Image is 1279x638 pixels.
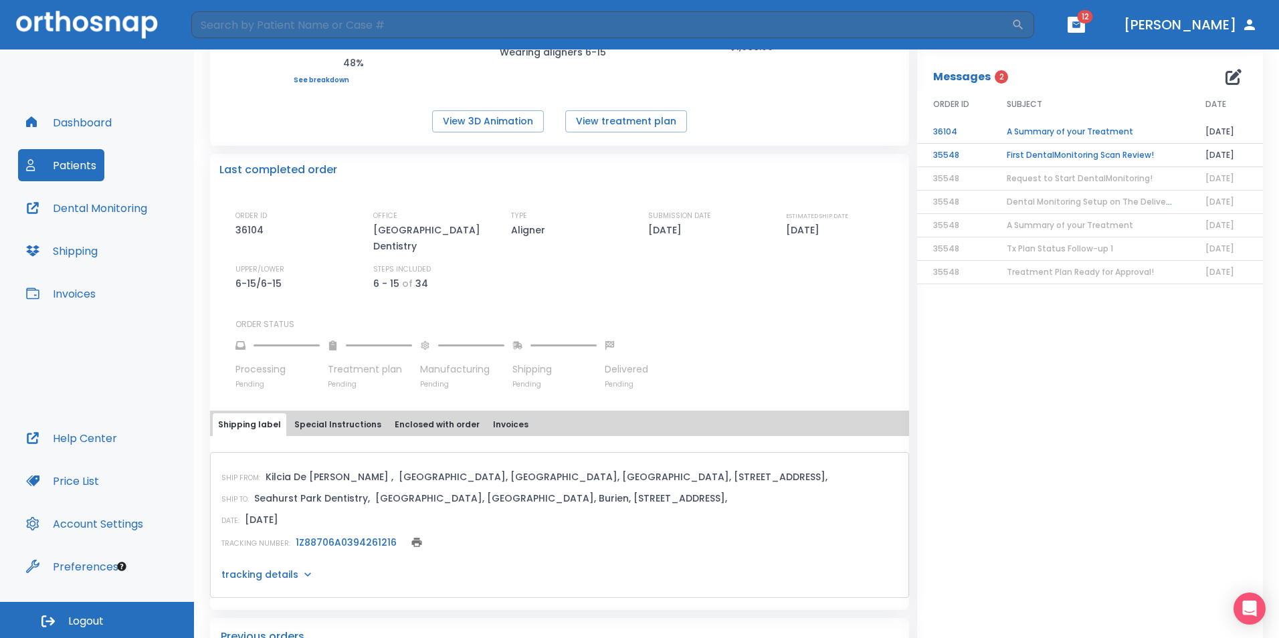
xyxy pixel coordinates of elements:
[213,413,286,436] button: Shipping label
[235,318,900,330] p: ORDER STATUS
[1205,219,1234,231] span: [DATE]
[512,379,597,389] p: Pending
[1007,266,1154,278] span: Treatment Plan Ready for Approval!
[407,533,426,552] button: print
[191,11,1011,38] input: Search by Patient Name or Case #
[16,11,158,38] img: Orthosnap
[1007,196,1191,207] span: Dental Monitoring Setup on The Delivery Day
[18,235,106,267] button: Shipping
[373,222,487,254] p: [GEOGRAPHIC_DATA] Dentistry
[294,55,364,71] p: 48%
[917,120,991,144] td: 36104
[991,144,1189,167] td: First DentalMonitoring Scan Review!
[235,276,286,292] p: 6-15/6-15
[221,568,298,581] p: tracking details
[1189,120,1263,144] td: [DATE]
[500,44,620,60] p: Wearing aligners 6-15
[221,494,249,506] p: SHIP TO:
[18,149,104,181] button: Patients
[1205,173,1234,184] span: [DATE]
[294,76,364,84] a: See breakdown
[1007,243,1113,254] span: Tx Plan Status Follow-up 1
[389,413,485,436] button: Enclosed with order
[1078,10,1093,23] span: 12
[605,362,648,377] p: Delivered
[68,614,104,629] span: Logout
[245,512,278,528] p: [DATE]
[415,276,428,292] p: 34
[18,192,155,224] button: Dental Monitoring
[235,210,267,222] p: ORDER ID
[266,469,393,485] p: Kilcia De [PERSON_NAME] ,
[1205,266,1234,278] span: [DATE]
[1205,98,1226,110] span: DATE
[235,263,284,276] p: UPPER/LOWER
[375,490,727,506] p: [GEOGRAPHIC_DATA], [GEOGRAPHIC_DATA], Burien, [STREET_ADDRESS],
[512,362,597,377] p: Shipping
[933,98,969,110] span: ORDER ID
[18,550,126,582] button: Preferences
[18,106,120,138] button: Dashboard
[289,413,387,436] button: Special Instructions
[933,173,959,184] span: 35548
[1189,144,1263,167] td: [DATE]
[917,144,991,167] td: 35548
[235,362,320,377] p: Processing
[1118,13,1263,37] button: [PERSON_NAME]
[399,469,827,485] p: [GEOGRAPHIC_DATA], [GEOGRAPHIC_DATA], [GEOGRAPHIC_DATA], [STREET_ADDRESS],
[933,266,959,278] span: 35548
[221,515,239,527] p: DATE:
[648,222,686,238] p: [DATE]
[933,243,959,254] span: 35548
[18,465,107,497] button: Price List
[432,110,544,132] button: View 3D Animation
[1007,219,1133,231] span: A Summary of your Treatment
[221,472,260,484] p: SHIP FROM:
[420,379,504,389] p: Pending
[213,413,906,436] div: tabs
[648,210,711,222] p: SUBMISSION DATE
[1234,593,1266,625] div: Open Intercom Messenger
[488,413,534,436] button: Invoices
[235,379,320,389] p: Pending
[328,362,412,377] p: Treatment plan
[995,70,1008,84] span: 2
[116,560,128,572] div: Tooltip anchor
[254,490,370,506] p: Seahurst Park Dentistry,
[420,362,504,377] p: Manufacturing
[402,276,413,292] p: of
[235,222,268,238] p: 36104
[18,278,104,310] button: Invoices
[373,263,431,276] p: STEPS INCLUDED
[18,422,125,454] button: Help Center
[933,219,959,231] span: 35548
[933,196,959,207] span: 35548
[18,508,151,540] button: Account Settings
[511,222,550,238] p: Aligner
[933,69,991,85] p: Messages
[328,379,412,389] p: Pending
[296,536,397,549] a: 1Z88706A0394261216
[1007,98,1042,110] span: SUBJECT
[511,210,527,222] p: TYPE
[991,120,1189,144] td: A Summary of your Treatment
[221,538,290,550] p: TRACKING NUMBER:
[1205,196,1234,207] span: [DATE]
[1007,173,1153,184] span: Request to Start DentalMonitoring!
[786,210,848,222] p: ESTIMATED SHIP DATE
[373,276,399,292] p: 6 - 15
[786,222,824,238] p: [DATE]
[605,379,648,389] p: Pending
[219,162,337,178] p: Last completed order
[565,110,687,132] button: View treatment plan
[373,210,397,222] p: OFFICE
